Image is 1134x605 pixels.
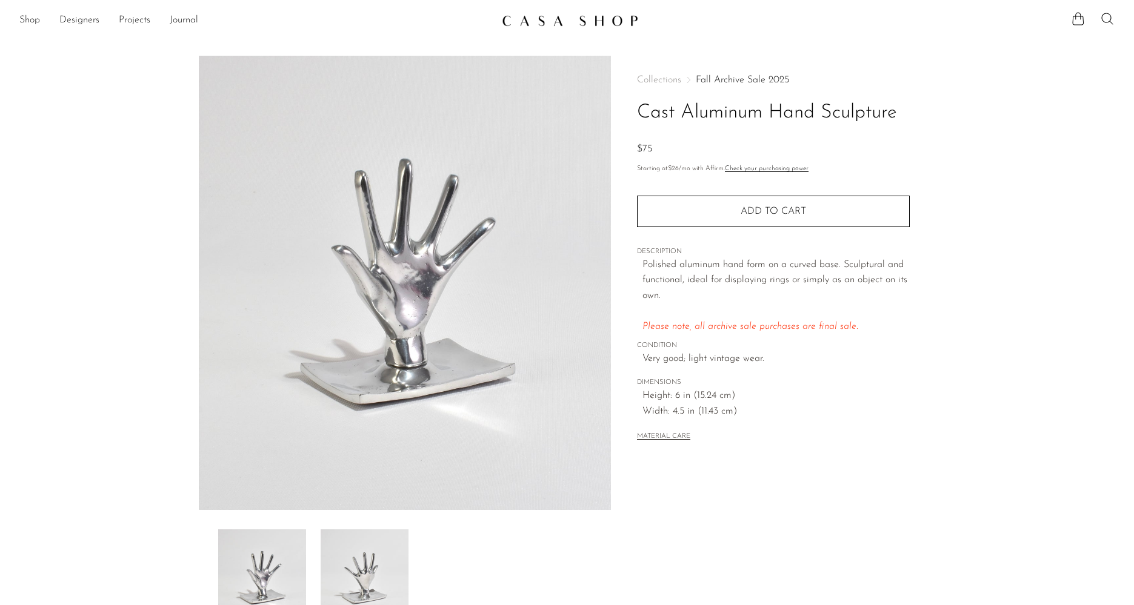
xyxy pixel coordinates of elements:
[725,165,809,172] a: Check your purchasing power - Learn more about Affirm Financing (opens in modal)
[637,377,910,388] span: DIMENSIONS
[637,246,910,257] span: DESCRIPTION
[19,10,492,31] ul: NEW HEADER MENU
[637,144,652,154] span: $75
[59,13,99,28] a: Designers
[637,196,910,227] button: Add to cart
[696,75,789,85] a: Fall Archive Sale 2025
[642,351,910,367] span: Very good; light vintage wear.
[637,432,690,441] button: MATERIAL CARE
[19,13,40,28] a: Shop
[642,388,910,404] span: Height: 6 in (15.24 cm)
[668,165,679,172] span: $26
[199,56,612,510] img: Cast Aluminum Hand Sculpture
[119,13,150,28] a: Projects
[642,404,910,420] span: Width: 4.5 in (11.43 cm)
[642,322,858,331] em: Please note, all archive sale purchases are final sale.
[637,164,910,174] p: Starting at /mo with Affirm.
[741,207,806,216] span: Add to cart
[170,13,198,28] a: Journal
[637,98,910,128] h1: Cast Aluminum Hand Sculpture
[642,257,910,335] p: Polished aluminum hand form on a curved base. Sculptural and functional, ideal for displaying rin...
[637,75,910,85] nav: Breadcrumbs
[19,10,492,31] nav: Desktop navigation
[637,75,681,85] span: Collections
[637,340,910,351] span: CONDITION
